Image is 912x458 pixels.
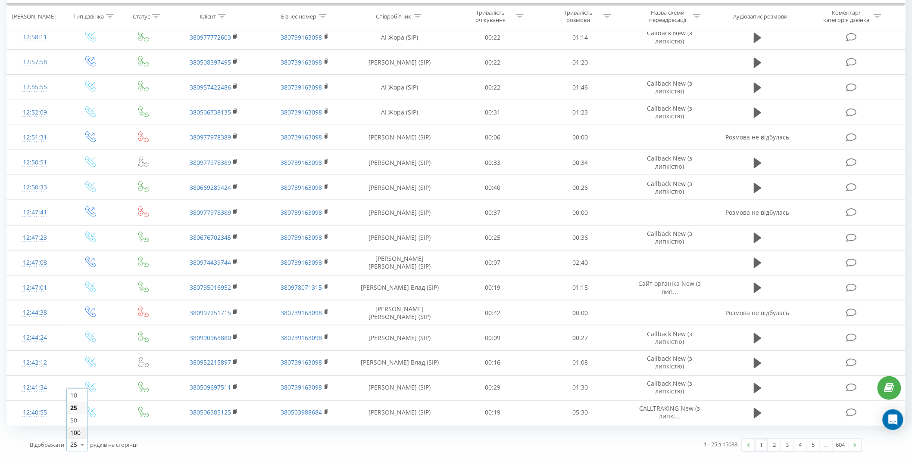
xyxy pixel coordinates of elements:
td: 01:20 [537,50,625,75]
div: 12:47:01 [16,279,54,296]
td: 00:42 [449,300,537,325]
td: Callback New (з липкістю) [625,25,716,50]
div: 12:50:33 [16,179,54,196]
a: 3 [781,439,794,451]
a: 380739163098 [281,183,322,192]
a: 380974439744 [190,258,231,266]
td: Callback New (з липкістю) [625,325,716,350]
td: 00:06 [449,125,537,150]
td: 00:37 [449,200,537,225]
a: 380739163098 [281,208,322,217]
td: 01:30 [537,375,625,400]
a: 380978071315 [281,283,322,291]
td: Callback New (з липкістю) [625,75,716,100]
td: Callback New (з липкістю) [625,375,716,400]
span: Розмова не відбулась [726,309,790,317]
td: АІ Жора (SIP) [350,100,449,125]
a: 380506738135 [190,108,231,116]
a: 380739163098 [281,158,322,167]
td: [PERSON_NAME] [PERSON_NAME] (SIP) [350,250,449,275]
a: 380977978389 [190,158,231,167]
td: Callback New (з липкістю) [625,100,716,125]
td: 00:36 [537,225,625,250]
div: 12:44:24 [16,329,54,346]
td: [PERSON_NAME] (SIP) [350,125,449,150]
a: 380739163098 [281,83,322,91]
div: 12:44:38 [16,304,54,321]
div: 1 - 25 з 15088 [704,440,738,449]
a: 380506385125 [190,408,231,417]
td: 00:25 [449,225,537,250]
td: Callback New (з липкістю) [625,175,716,200]
span: Сайт органіка New (з лип... [639,279,701,295]
div: 12:42:12 [16,355,54,371]
div: 12:51:31 [16,129,54,146]
div: Open Intercom Messenger [883,409,903,430]
a: 380957422486 [190,83,231,91]
a: 380739163098 [281,108,322,116]
a: 4 [794,439,807,451]
a: 380739163098 [281,384,322,392]
a: 380997251715 [190,309,231,317]
div: 12:57:58 [16,54,54,71]
td: 00:29 [449,375,537,400]
td: 00:00 [537,300,625,325]
td: 00:33 [449,150,537,175]
td: 00:07 [449,250,537,275]
div: 12:58:11 [16,29,54,46]
td: Callback New (з липкістю) [625,350,716,375]
a: 5 [807,439,820,451]
div: Тип дзвінка [73,12,104,20]
td: АІ Жора (SIP) [350,25,449,50]
div: 12:47:41 [16,204,54,221]
td: 01:08 [537,350,625,375]
a: 380739163098 [281,309,322,317]
td: [PERSON_NAME] [PERSON_NAME] (SIP) [350,300,449,325]
span: Відображати [30,441,64,449]
span: Розмова не відбулась [726,133,790,141]
td: [PERSON_NAME] Влад (SIP) [350,350,449,375]
a: 380508397495 [190,58,231,66]
a: 380509697511 [190,384,231,392]
div: Співробітник [376,12,412,20]
span: CALLTRAKING New (з липкі... [640,405,700,421]
td: 00:27 [537,325,625,350]
a: 380669289424 [190,183,231,192]
a: 380735016952 [190,283,231,291]
td: 00:16 [449,350,537,375]
td: 01:14 [537,25,625,50]
a: 380739163098 [281,359,322,367]
div: 12:40:55 [16,405,54,421]
td: 00:19 [449,275,537,300]
td: АІ Жора (SIP) [350,75,449,100]
td: 00:40 [449,175,537,200]
span: рядків на сторінці [90,441,137,449]
td: 00:00 [537,125,625,150]
a: 380977772603 [190,33,231,41]
td: Callback New (з липкістю) [625,150,716,175]
a: 380739163098 [281,133,322,141]
td: [PERSON_NAME] (SIP) [350,400,449,425]
a: 380977978389 [190,208,231,217]
div: 12:52:09 [16,104,54,121]
a: 380990968880 [190,334,231,342]
td: [PERSON_NAME] (SIP) [350,325,449,350]
td: [PERSON_NAME] (SIP) [350,225,449,250]
div: Коментар/категорія дзвінка [821,9,871,24]
a: 2 [768,439,781,451]
a: 1 [755,439,768,451]
td: [PERSON_NAME] (SIP) [350,375,449,400]
td: 01:23 [537,100,625,125]
td: 02:40 [537,250,625,275]
a: 380739163098 [281,58,322,66]
div: Клієнт [200,12,216,20]
div: 12:41:34 [16,380,54,396]
a: 380739163098 [281,334,322,342]
a: 380977978389 [190,133,231,141]
div: Тривалість розмови [555,9,601,24]
div: Статус [133,12,150,20]
td: 00:34 [537,150,625,175]
td: 00:19 [449,400,537,425]
a: 604 [833,439,849,451]
div: 12:47:23 [16,229,54,246]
